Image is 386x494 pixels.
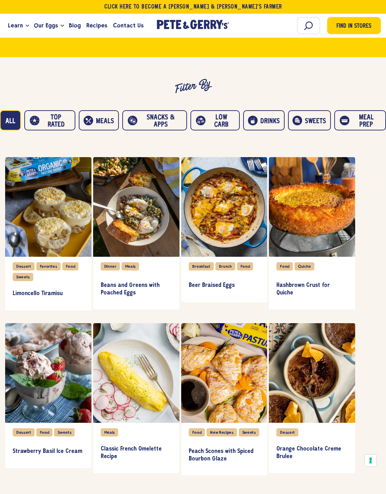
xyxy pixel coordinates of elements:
[54,428,75,436] div: Sweets
[31,16,61,35] a: Our Eggs
[189,262,214,270] div: Breakfast
[276,276,348,303] a: Hashbrown Crust for Quiche
[269,323,355,473] div: item
[189,448,260,463] h3: Peach Scones with Spiced Bourbon Glaze
[237,262,253,270] div: Food
[181,157,267,302] div: item
[66,16,84,35] a: Blog
[189,442,260,469] a: Peach Scones with Spiced Bourbon Glaze
[101,428,118,436] div: Meals
[61,25,64,27] button: Open the dropdown menu for Our Eggs
[110,16,146,35] a: Contact Us
[34,21,58,30] span: Our Eggs
[334,110,386,130] button: Meal prep
[288,110,331,130] button: Sweets
[79,110,119,130] button: Meals
[122,110,187,130] button: Snacks & Apps
[13,448,84,455] h3: Strawberry Basil Ice Cream
[276,262,293,270] div: Food
[36,428,53,436] div: Food
[276,282,348,296] h3: Hashbrown Crust for Quiche
[276,428,298,436] div: Dessert
[336,22,371,31] span: Find in Stores
[13,262,35,270] div: Dessert
[13,442,84,461] a: Strawberry Basil Ice Cream
[189,276,260,295] a: Beer Braised Eggs
[276,445,348,460] h3: Orange Chocolate Crème Brûlée
[62,262,79,270] div: Food
[190,110,240,130] button: Low carb
[13,284,84,304] a: Limoncello Tiramisu
[189,428,205,436] div: Food
[269,157,355,309] div: item
[24,110,75,130] button: Top Rated
[243,110,285,130] button: Drinks
[297,17,320,34] input: Search
[239,428,259,436] div: Sweets
[101,276,172,303] a: Beans and Greens with Poached Eggs
[122,262,139,270] div: Meals
[276,439,348,466] a: Orange Chocolate Crème Brûlée
[101,445,172,460] h3: Classic French Omelette Recipe
[327,17,381,34] a: Find in Stores
[69,21,81,30] span: Blog
[93,323,179,473] div: item
[295,262,314,270] div: Quiche
[5,157,91,311] div: item
[8,21,23,30] span: Learn
[189,282,260,289] h3: Beer Braised Eggs
[101,262,120,270] div: Dinner
[36,262,61,270] div: Favorites
[207,428,237,436] div: New Recipes
[5,323,91,468] div: item
[5,16,26,35] a: Learn
[181,323,267,476] div: item
[13,428,35,436] div: Dessert
[13,273,33,281] div: Sweets
[86,21,107,30] span: Recipes
[174,78,211,94] h3: Filter By
[84,16,110,35] a: Recipes
[365,455,376,466] button: Your consent preferences for tracking technologies
[101,282,172,296] h3: Beans and Greens with Poached Eggs
[26,25,29,27] button: Open the dropdown menu for Learn
[113,21,144,30] span: Contact Us
[101,439,172,466] a: Classic French Omelette Recipe
[93,157,179,309] div: item
[215,262,235,270] div: Brunch
[13,290,84,297] h3: Limoncello Tiramisu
